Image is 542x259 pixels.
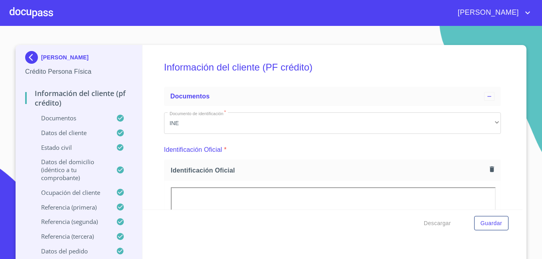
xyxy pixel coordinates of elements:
p: Ocupación del Cliente [25,188,116,196]
h5: Información del cliente (PF crédito) [164,51,501,84]
p: Estado Civil [25,143,116,151]
p: Referencia (segunda) [25,218,116,226]
div: Documentos [164,87,501,106]
p: Datos del pedido [25,247,116,255]
p: Datos del domicilio (idéntico a tu comprobante) [25,158,116,182]
button: account of current user [452,6,532,19]
p: Identificación Oficial [164,145,222,155]
p: Datos del cliente [25,129,116,137]
img: Docupass spot blue [25,51,41,64]
p: Información del cliente (PF crédito) [25,88,133,108]
p: Crédito Persona Física [25,67,133,77]
div: INE [164,112,501,134]
span: Descargar [424,218,451,228]
span: Guardar [481,218,502,228]
button: Descargar [421,216,454,231]
span: [PERSON_NAME] [452,6,523,19]
p: Referencia (tercera) [25,232,116,240]
span: Identificación Oficial [171,166,487,175]
div: [PERSON_NAME] [25,51,133,67]
p: Documentos [25,114,116,122]
p: Referencia (primera) [25,203,116,211]
button: Guardar [474,216,508,231]
p: [PERSON_NAME] [41,54,89,61]
span: Documentos [170,93,210,100]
